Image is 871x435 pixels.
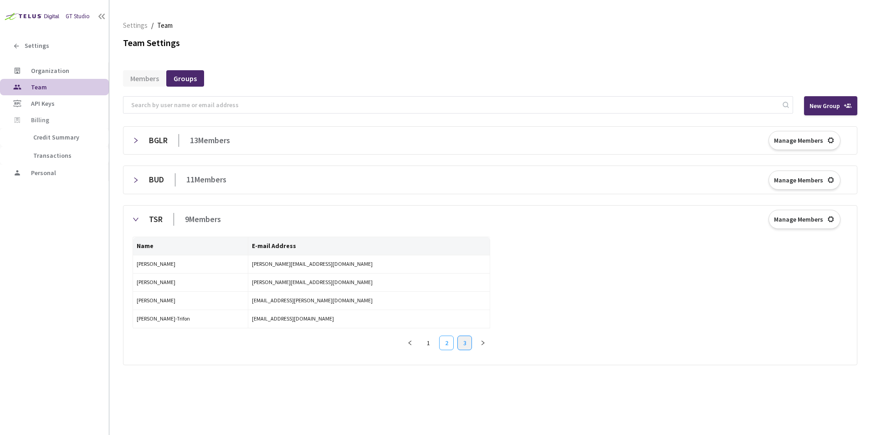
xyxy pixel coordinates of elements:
input: Search by user name or email address [126,97,781,113]
span: Billing [31,116,49,124]
a: 2 [440,336,453,350]
div: [EMAIL_ADDRESS][DOMAIN_NAME] [252,315,486,323]
span: Team [157,20,173,31]
a: 1 [421,336,435,350]
div: [PERSON_NAME]-Trifon [137,315,244,323]
div: 11 Members [175,173,226,186]
div: GT Studio [66,12,90,21]
div: New Group [810,102,840,109]
div: TSR [149,213,174,226]
div: [PERSON_NAME] [137,278,244,287]
a: 3 [458,336,471,350]
li: / [151,20,154,31]
div: 9 Members [174,213,221,226]
span: Settings [25,42,49,50]
span: left [407,340,413,346]
div: Groups [166,70,204,87]
li: Next Page [476,336,490,350]
div: 13 Members [179,134,230,147]
span: Team [31,83,47,91]
th: E-mail Address [248,237,490,255]
div: Manage Members [774,137,823,144]
span: API Keys [31,99,55,108]
span: expanded [133,216,139,223]
li: Previous Page [403,336,417,350]
li: 2 [439,336,454,350]
div: BGLR [149,134,179,147]
div: [PERSON_NAME][EMAIL_ADDRESS][DOMAIN_NAME] [252,260,486,269]
div: [PERSON_NAME] [137,296,244,305]
span: collapsed [133,137,139,144]
div: [PERSON_NAME] [137,260,244,269]
span: collapsed [133,177,139,183]
span: Organization [31,67,69,75]
span: right [480,340,486,346]
li: 1 [421,336,435,350]
a: Settings [121,20,149,30]
th: Name [133,237,248,255]
div: [EMAIL_ADDRESS][PERSON_NAME][DOMAIN_NAME] [252,296,486,305]
button: right [476,336,490,350]
div: [PERSON_NAME][EMAIL_ADDRESS][DOMAIN_NAME] [252,278,486,287]
div: Members [123,70,166,87]
span: Transactions [33,151,72,160]
button: left [403,336,417,350]
div: Team Settings [123,36,857,50]
span: Settings [123,20,148,31]
div: Manage Members [774,176,823,184]
span: Personal [31,169,56,177]
span: Credit Summary [33,133,79,141]
li: 3 [457,336,472,350]
div: BUD [149,173,175,186]
div: Manage Members [774,216,823,223]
